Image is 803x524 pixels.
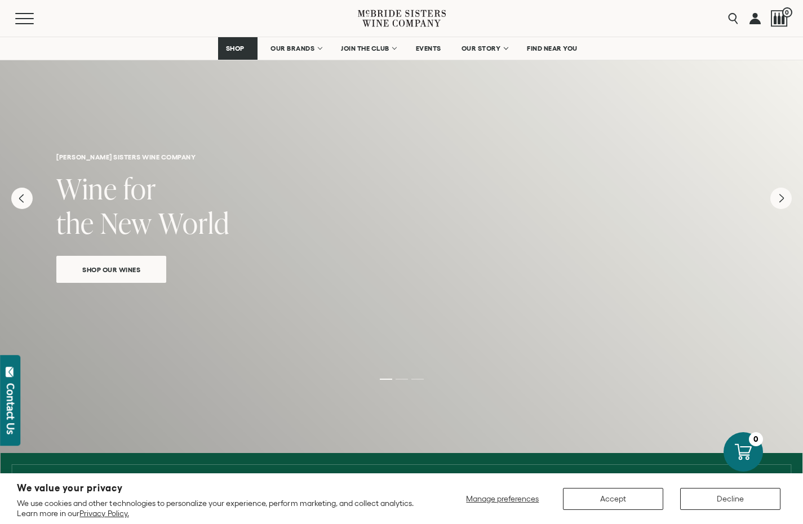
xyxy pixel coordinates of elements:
[770,188,792,209] button: Next
[79,509,128,518] a: Privacy Policy.
[225,45,245,52] span: SHOP
[409,37,449,60] a: EVENTS
[334,37,403,60] a: JOIN THE CLUB
[341,45,389,52] span: JOIN THE CLUB
[396,379,408,380] li: Page dot 2
[454,37,514,60] a: OUR STORY
[380,379,392,380] li: Page dot 1
[466,494,539,503] span: Manage preferences
[56,169,117,208] span: Wine
[527,45,578,52] span: FIND NEAR YOU
[416,45,441,52] span: EVENTS
[123,169,156,208] span: for
[263,37,328,60] a: OUR BRANDS
[56,153,747,161] h6: [PERSON_NAME] sisters wine company
[5,383,16,434] div: Contact Us
[270,45,314,52] span: OUR BRANDS
[11,188,33,209] button: Previous
[17,483,421,493] h2: We value your privacy
[563,488,663,510] button: Accept
[15,13,56,24] button: Mobile Menu Trigger
[459,488,546,510] button: Manage preferences
[17,498,421,518] p: We use cookies and other technologies to personalize your experience, perform marketing, and coll...
[63,263,160,276] span: Shop Our Wines
[782,7,792,17] span: 0
[56,256,166,283] a: Shop Our Wines
[411,379,424,380] li: Page dot 3
[158,203,229,242] span: World
[680,488,780,510] button: Decline
[218,37,258,60] a: SHOP
[100,203,152,242] span: New
[749,432,763,446] div: 0
[56,203,94,242] span: the
[462,45,501,52] span: OUR STORY
[520,37,585,60] a: FIND NEAR YOU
